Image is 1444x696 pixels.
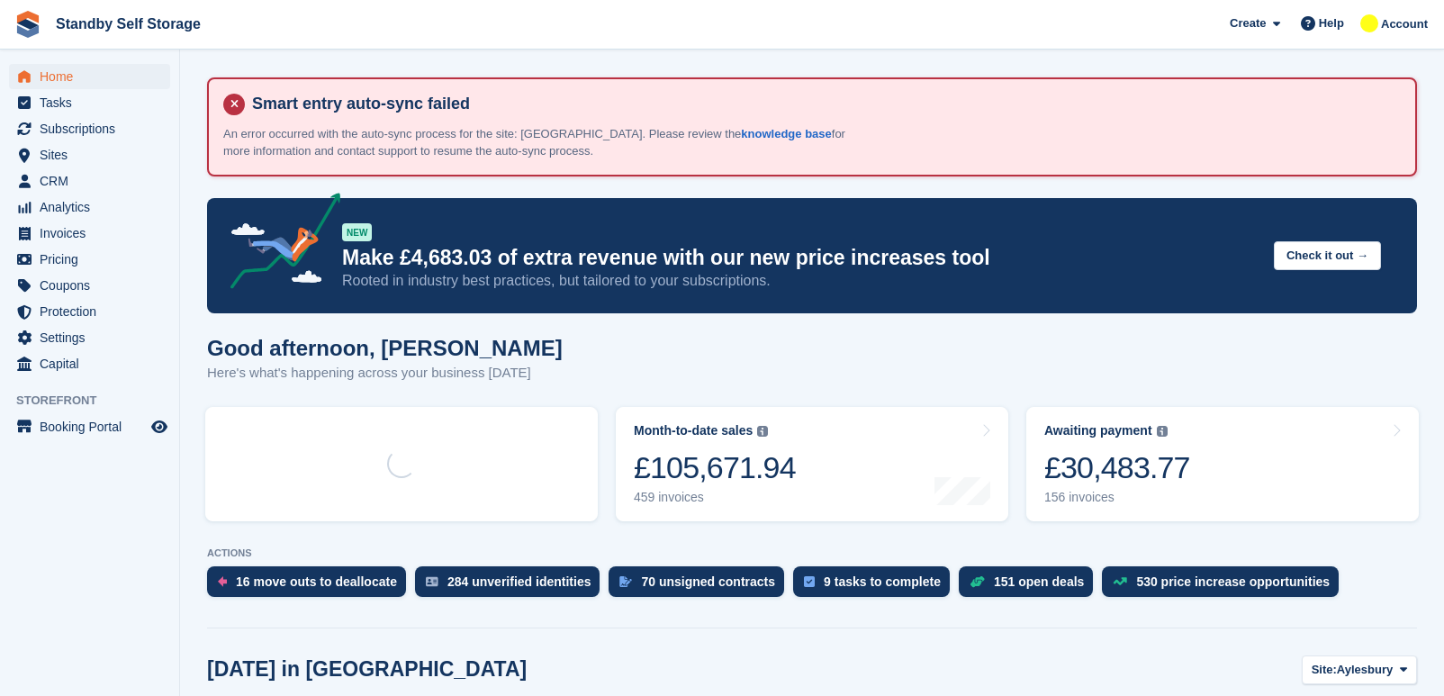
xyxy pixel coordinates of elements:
span: Settings [40,325,148,350]
span: Sites [40,142,148,167]
a: menu [9,247,170,272]
a: 530 price increase opportunities [1102,566,1348,606]
span: Booking Portal [40,414,148,439]
img: move_outs_to_deallocate_icon-f764333ba52eb49d3ac5e1228854f67142a1ed5810a6f6cc68b1a99e826820c5.svg [218,576,227,587]
a: 16 move outs to deallocate [207,566,415,606]
div: 9 tasks to complete [824,574,941,589]
a: 151 open deals [959,566,1102,606]
a: menu [9,273,170,298]
div: 284 unverified identities [447,574,591,589]
a: menu [9,325,170,350]
span: Subscriptions [40,116,148,141]
span: Home [40,64,148,89]
div: NEW [342,223,372,241]
div: Awaiting payment [1044,423,1152,438]
img: verify_identity-adf6edd0f0f0b5bbfe63781bf79b02c33cf7c696d77639b501bdc392416b5a36.svg [426,576,438,587]
span: Aylesbury [1337,661,1393,679]
img: contract_signature_icon-13c848040528278c33f63329250d36e43548de30e8caae1d1a13099fd9432cc5.svg [619,576,632,587]
a: menu [9,142,170,167]
a: 284 unverified identities [415,566,609,606]
div: 459 invoices [634,490,796,505]
a: menu [9,116,170,141]
a: 9 tasks to complete [793,566,959,606]
div: 156 invoices [1044,490,1190,505]
span: Create [1230,14,1266,32]
img: icon-info-grey-7440780725fd019a000dd9b08b2336e03edf1995a4989e88bcd33f0948082b44.svg [757,426,768,437]
div: 70 unsigned contracts [641,574,775,589]
p: Here's what's happening across your business [DATE] [207,363,563,384]
img: stora-icon-8386f47178a22dfd0bd8f6a31ec36ba5ce8667c1dd55bd0f319d3a0aa187defe.svg [14,11,41,38]
img: price_increase_opportunities-93ffe204e8149a01c8c9dc8f82e8f89637d9d84a8eef4429ea346261dce0b2c0.svg [1113,577,1127,585]
div: £105,671.94 [634,449,796,486]
a: 70 unsigned contracts [609,566,793,606]
a: menu [9,90,170,115]
a: Awaiting payment £30,483.77 156 invoices [1026,407,1419,521]
p: Make £4,683.03 of extra revenue with our new price increases tool [342,245,1259,271]
a: menu [9,168,170,194]
a: Preview store [149,416,170,438]
span: Capital [40,351,148,376]
img: task-75834270c22a3079a89374b754ae025e5fb1db73e45f91037f5363f120a921f8.svg [804,576,815,587]
span: Storefront [16,392,179,410]
h2: [DATE] in [GEOGRAPHIC_DATA] [207,657,527,682]
div: £30,483.77 [1044,449,1190,486]
span: Site: [1312,661,1337,679]
span: Account [1381,15,1428,33]
button: Site: Aylesbury [1302,655,1417,685]
img: Glenn Fisher [1360,14,1378,32]
div: 530 price increase opportunities [1136,574,1330,589]
h4: Smart entry auto-sync failed [245,94,1401,114]
a: menu [9,194,170,220]
span: CRM [40,168,148,194]
p: An error occurred with the auto-sync process for the site: [GEOGRAPHIC_DATA]. Please review the f... [223,125,853,160]
a: knowledge base [741,127,831,140]
a: menu [9,64,170,89]
img: icon-info-grey-7440780725fd019a000dd9b08b2336e03edf1995a4989e88bcd33f0948082b44.svg [1157,426,1168,437]
span: Pricing [40,247,148,272]
a: menu [9,414,170,439]
a: menu [9,221,170,246]
span: Coupons [40,273,148,298]
span: Tasks [40,90,148,115]
div: 16 move outs to deallocate [236,574,397,589]
h1: Good afternoon, [PERSON_NAME] [207,336,563,360]
a: menu [9,299,170,324]
span: Help [1319,14,1344,32]
span: Protection [40,299,148,324]
p: ACTIONS [207,547,1417,559]
a: Month-to-date sales £105,671.94 459 invoices [616,407,1008,521]
span: Analytics [40,194,148,220]
a: menu [9,351,170,376]
img: deal-1b604bf984904fb50ccaf53a9ad4b4a5d6e5aea283cecdc64d6e3604feb123c2.svg [970,575,985,588]
a: Standby Self Storage [49,9,208,39]
div: 151 open deals [994,574,1084,589]
p: Rooted in industry best practices, but tailored to your subscriptions. [342,271,1259,291]
span: Invoices [40,221,148,246]
button: Check it out → [1274,241,1381,271]
div: Month-to-date sales [634,423,753,438]
img: price-adjustments-announcement-icon-8257ccfd72463d97f412b2fc003d46551f7dbcb40ab6d574587a9cd5c0d94... [215,193,341,295]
